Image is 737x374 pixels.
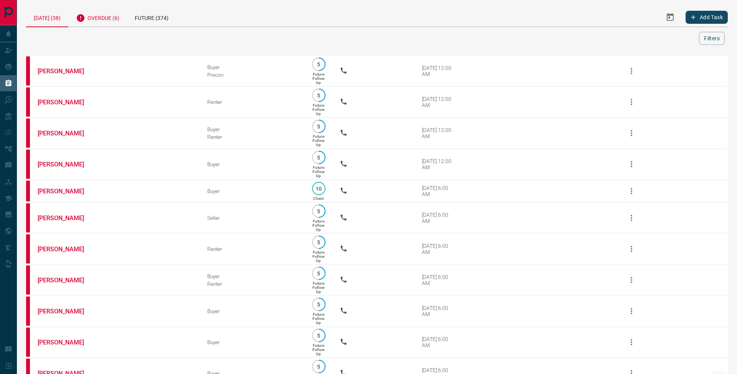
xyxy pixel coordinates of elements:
[207,72,297,78] div: Precon
[422,243,454,255] div: [DATE] 6:00 AM
[38,188,95,195] a: [PERSON_NAME]
[68,8,127,26] div: Overdue (6)
[26,328,30,357] div: property.ca
[422,212,454,224] div: [DATE] 6:00 AM
[207,308,297,314] div: Buyer
[26,150,30,179] div: property.ca
[26,234,30,264] div: property.ca
[316,155,322,160] p: 5
[422,96,454,108] div: [DATE] 12:00 AM
[26,181,30,201] div: property.ca
[316,61,322,67] p: 5
[26,119,30,148] div: property.ca
[316,124,322,129] p: 5
[127,8,176,26] div: Future (374)
[38,130,95,137] a: [PERSON_NAME]
[316,333,322,338] p: 5
[316,208,322,214] p: 5
[316,92,322,98] p: 5
[207,281,297,287] div: Renter
[26,87,30,117] div: property.ca
[26,8,68,27] div: [DATE] (38)
[207,273,297,279] div: Buyer
[38,68,95,75] a: [PERSON_NAME]
[207,99,297,105] div: Renter
[422,65,454,77] div: [DATE] 12:00 AM
[422,305,454,317] div: [DATE] 6:00 AM
[312,165,324,178] p: Future Follow Up
[422,336,454,348] div: [DATE] 6:00 AM
[312,134,324,147] p: Future Follow Up
[316,364,322,369] p: 5
[26,56,30,86] div: property.ca
[207,215,297,221] div: Seller
[38,339,95,346] a: [PERSON_NAME]
[316,186,322,191] p: 10
[207,339,297,345] div: Buyer
[312,250,324,263] p: Future Follow Up
[422,127,454,139] div: [DATE] 12:00 AM
[316,270,322,276] p: 5
[661,8,679,26] button: Select Date Range
[316,239,322,245] p: 5
[207,188,297,194] div: Buyer
[207,246,297,252] div: Renter
[313,196,324,201] p: Client
[312,343,324,356] p: Future Follow Up
[38,277,95,284] a: [PERSON_NAME]
[422,158,454,170] div: [DATE] 12:00 AM
[312,72,324,85] p: Future Follow Up
[686,11,728,24] button: Add Task
[422,185,454,197] div: [DATE] 6:00 AM
[207,134,297,140] div: Renter
[26,297,30,326] div: property.ca
[26,265,30,295] div: property.ca
[312,219,324,232] p: Future Follow Up
[699,32,725,45] button: Filters
[207,126,297,132] div: Buyer
[38,308,95,315] a: [PERSON_NAME]
[38,161,95,168] a: [PERSON_NAME]
[422,274,454,286] div: [DATE] 6:00 AM
[207,64,297,70] div: Buyer
[38,245,95,253] a: [PERSON_NAME]
[312,103,324,116] p: Future Follow Up
[312,312,324,325] p: Future Follow Up
[312,281,324,294] p: Future Follow Up
[207,161,297,167] div: Buyer
[38,214,95,222] a: [PERSON_NAME]
[38,99,95,106] a: [PERSON_NAME]
[26,203,30,232] div: property.ca
[316,302,322,307] p: 5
